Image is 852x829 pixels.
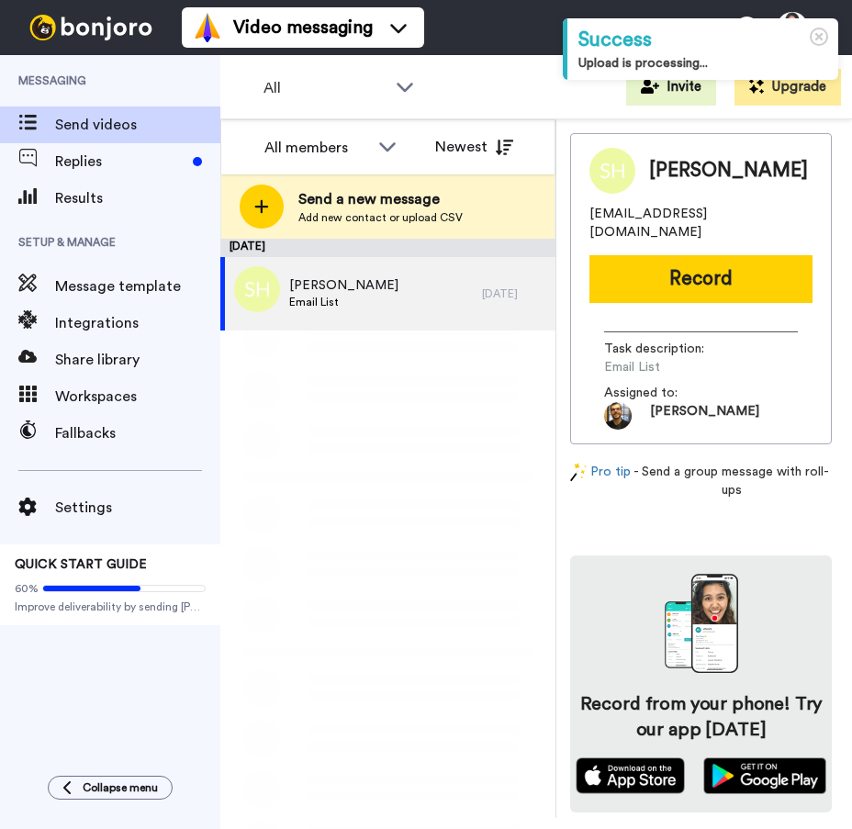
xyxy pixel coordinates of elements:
span: All [263,77,387,99]
span: [PERSON_NAME] [289,276,398,295]
span: Assigned to: [604,384,733,402]
span: Task description : [604,340,733,358]
button: Upgrade [734,69,841,106]
button: Invite [626,69,716,106]
span: Replies [55,151,185,173]
div: [DATE] [482,286,546,301]
div: Success [578,26,827,54]
img: download [665,574,738,673]
div: - Send a group message with roll-ups [570,463,832,499]
img: vm-color.svg [193,13,222,42]
span: [PERSON_NAME] [649,157,808,185]
span: Send videos [55,114,220,136]
span: Collapse menu [83,780,158,795]
span: QUICK START GUIDE [15,558,147,571]
span: Integrations [55,312,220,334]
span: Settings [55,497,220,519]
span: Improve deliverability by sending [PERSON_NAME]’s from your own email [15,599,206,614]
span: Workspaces [55,386,220,408]
button: Newest [421,129,527,165]
span: Message template [55,275,220,297]
img: sh.png [234,266,280,312]
span: Results [55,187,220,209]
img: 7a2fa43e-a229-4c2f-b5fe-b18c6b41714b-1697417357.jpg [604,402,632,430]
img: bj-logo-header-white.svg [22,15,160,40]
span: Email List [604,358,779,376]
span: Video messaging [233,15,373,40]
h4: Record from your phone! Try our app [DATE] [576,691,826,743]
div: [DATE] [220,239,555,257]
span: Add new contact or upload CSV [298,210,463,225]
a: Pro tip [570,463,631,499]
div: Upload is processing... [578,54,827,73]
span: Share library [55,349,220,371]
span: Fallbacks [55,422,220,444]
span: [EMAIL_ADDRESS][DOMAIN_NAME] [589,205,813,241]
div: All members [264,137,369,159]
span: 60% [15,581,39,596]
img: playstore [703,757,827,794]
img: magic-wand.svg [570,463,587,482]
span: [PERSON_NAME] [650,402,759,430]
button: Collapse menu [48,776,173,800]
button: Record [589,255,813,303]
img: appstore [576,757,685,794]
span: Send a new message [298,188,463,210]
img: Image of Simcha Heisler [589,148,635,194]
span: Email List [289,295,398,309]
